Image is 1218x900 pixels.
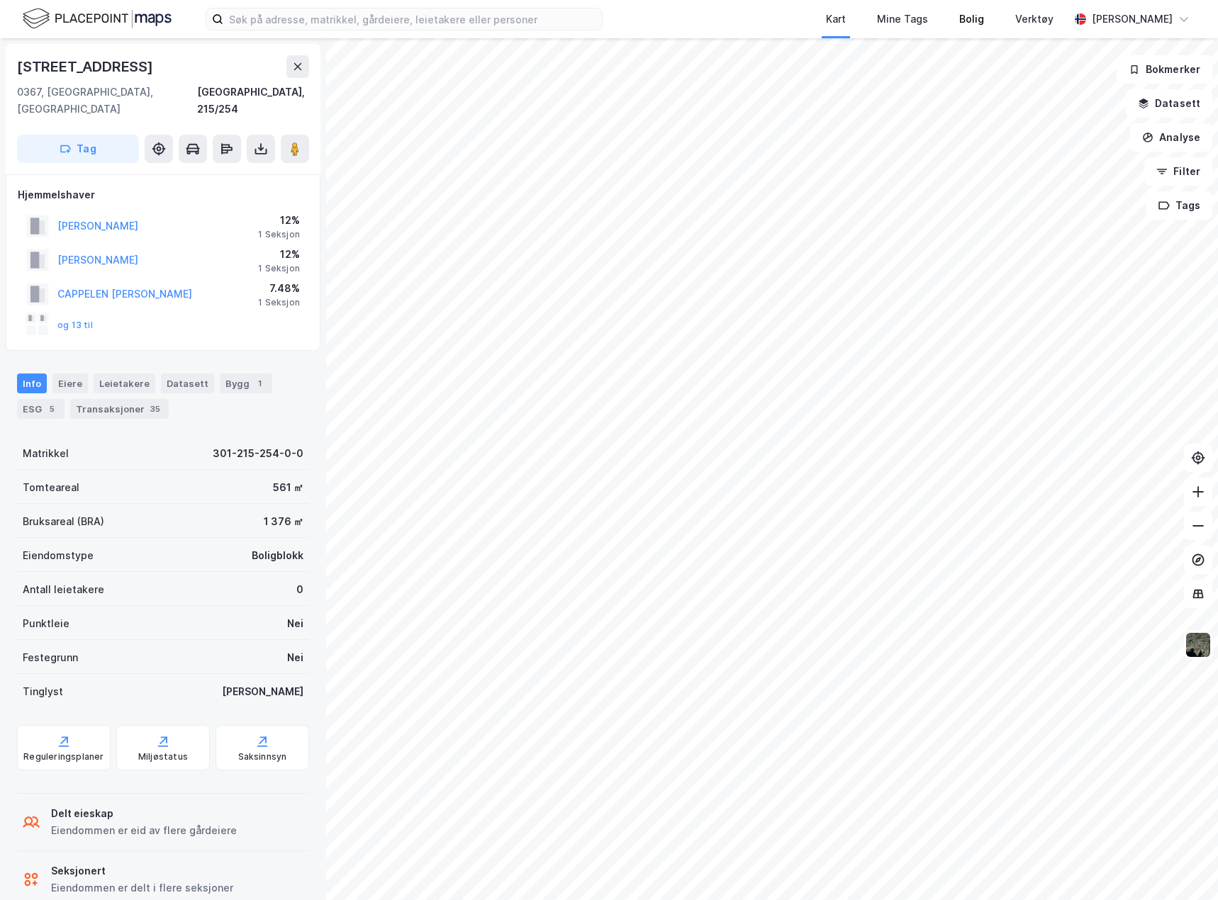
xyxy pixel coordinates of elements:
[94,373,155,393] div: Leietakere
[161,373,214,393] div: Datasett
[258,229,300,240] div: 1 Seksjon
[52,373,88,393] div: Eiere
[213,445,303,462] div: 301-215-254-0-0
[23,649,78,666] div: Festegrunn
[223,9,602,30] input: Søk på adresse, matrikkel, gårdeiere, leietakere eller personer
[1130,123,1212,152] button: Analyse
[252,376,267,390] div: 1
[238,751,287,763] div: Saksinnsyn
[23,581,104,598] div: Antall leietakere
[264,513,303,530] div: 1 376 ㎡
[45,402,59,416] div: 5
[1126,89,1212,118] button: Datasett
[1147,832,1218,900] iframe: Chat Widget
[147,402,163,416] div: 35
[23,513,104,530] div: Bruksareal (BRA)
[258,280,300,297] div: 7.48%
[1144,157,1212,186] button: Filter
[23,547,94,564] div: Eiendomstype
[197,84,309,118] div: [GEOGRAPHIC_DATA], 215/254
[959,11,984,28] div: Bolig
[18,186,308,203] div: Hjemmelshaver
[17,373,47,393] div: Info
[220,373,272,393] div: Bygg
[23,445,69,462] div: Matrikkel
[23,615,69,632] div: Punktleie
[258,297,300,308] div: 1 Seksjon
[51,879,233,896] div: Eiendommen er delt i flere seksjoner
[296,581,303,598] div: 0
[70,399,169,419] div: Transaksjoner
[1147,832,1218,900] div: Kontrollprogram for chat
[17,55,156,78] div: [STREET_ADDRESS]
[877,11,928,28] div: Mine Tags
[222,683,303,700] div: [PERSON_NAME]
[273,479,303,496] div: 561 ㎡
[138,751,188,763] div: Miljøstatus
[826,11,846,28] div: Kart
[258,212,300,229] div: 12%
[51,805,237,822] div: Delt eieskap
[17,399,65,419] div: ESG
[252,547,303,564] div: Boligblokk
[23,479,79,496] div: Tomteareal
[287,615,303,632] div: Nei
[1146,191,1212,220] button: Tags
[258,263,300,274] div: 1 Seksjon
[258,246,300,263] div: 12%
[287,649,303,666] div: Nei
[51,862,233,879] div: Seksjonert
[1117,55,1212,84] button: Bokmerker
[17,84,197,118] div: 0367, [GEOGRAPHIC_DATA], [GEOGRAPHIC_DATA]
[1092,11,1173,28] div: [PERSON_NAME]
[23,751,104,763] div: Reguleringsplaner
[17,135,139,163] button: Tag
[23,6,172,31] img: logo.f888ab2527a4732fd821a326f86c7f29.svg
[51,822,237,839] div: Eiendommen er eid av flere gårdeiere
[23,683,63,700] div: Tinglyst
[1015,11,1054,28] div: Verktøy
[1185,631,1212,658] img: 9k=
